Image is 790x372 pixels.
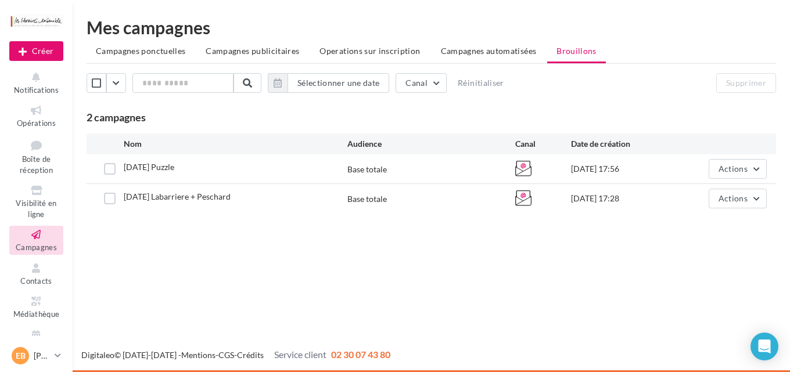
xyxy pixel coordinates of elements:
[347,193,387,205] div: Base totale
[81,350,114,360] a: Digitaleo
[9,326,63,355] a: Calendrier
[9,226,63,254] a: Campagnes
[719,193,748,203] span: Actions
[218,350,234,360] a: CGS
[268,73,389,93] button: Sélectionner une date
[441,46,537,56] span: Campagnes automatisées
[16,350,26,362] span: EB
[9,292,63,321] a: Médiathèque
[453,76,509,90] button: Réinitialiser
[571,163,683,175] div: [DATE] 17:56
[17,118,56,128] span: Opérations
[274,349,326,360] span: Service client
[319,46,420,56] span: Operations sur inscription
[13,309,60,319] span: Médiathèque
[20,154,53,175] span: Boîte de réception
[288,73,389,93] button: Sélectionner une date
[9,102,63,130] a: Opérations
[751,333,778,360] div: Open Intercom Messenger
[347,164,387,175] div: Base totale
[81,350,390,360] span: © [DATE]-[DATE] - - -
[20,276,52,286] span: Contacts
[9,135,63,178] a: Boîte de réception
[181,350,216,360] a: Mentions
[87,111,146,124] span: 2 campagnes
[9,182,63,221] a: Visibilité en ligne
[571,193,683,204] div: [DATE] 17:28
[347,138,515,150] div: Audience
[14,85,59,95] span: Notifications
[515,138,571,150] div: Canal
[719,164,748,174] span: Actions
[9,68,63,97] button: Notifications
[16,198,56,219] span: Visibilité en ligne
[9,41,63,61] button: Créer
[124,192,231,201] span: 1.10.25 Labarriere + Peschard
[87,19,776,36] div: Mes campagnes
[331,349,390,360] span: 02 30 07 43 80
[9,259,63,288] a: Contacts
[96,46,185,56] span: Campagnes ponctuelles
[9,345,63,367] a: EB [PERSON_NAME]
[237,350,264,360] a: Crédits
[124,162,174,172] span: 04.10.25 Puzzle
[716,73,776,93] button: Supprimer
[124,138,347,150] div: Nom
[709,159,767,179] button: Actions
[206,46,299,56] span: Campagnes publicitaires
[34,350,50,362] p: [PERSON_NAME]
[709,189,767,208] button: Actions
[396,73,447,93] button: Canal
[9,41,63,61] div: Nouvelle campagne
[16,243,57,252] span: Campagnes
[571,138,683,150] div: Date de création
